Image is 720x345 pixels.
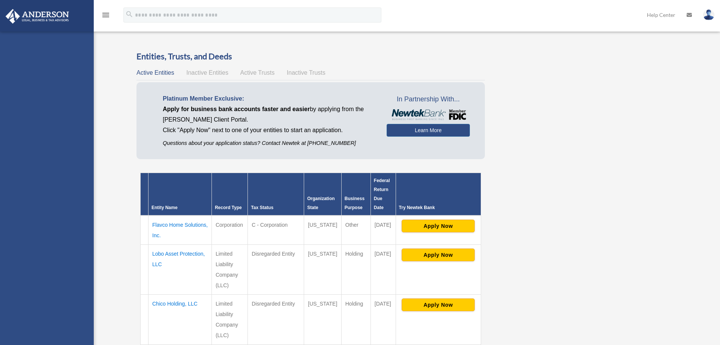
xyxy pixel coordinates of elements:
[399,203,478,212] div: Try Newtek Bank
[248,245,304,295] td: Disregarded Entity
[211,245,247,295] td: Limited Liability Company (LLC)
[341,245,370,295] td: Holding
[148,173,212,216] th: Entity Name
[240,69,275,76] span: Active Trusts
[402,249,475,261] button: Apply Now
[370,245,396,295] td: [DATE]
[248,215,304,245] td: C - Corporation
[370,295,396,345] td: [DATE]
[304,245,341,295] td: [US_STATE]
[287,69,325,76] span: Inactive Trusts
[186,69,228,76] span: Inactive Entities
[211,295,247,345] td: Limited Liability Company (LLC)
[101,11,110,20] i: menu
[163,125,375,136] p: Click "Apply Now" next to one of your entities to start an application.
[163,93,375,104] p: Platinum Member Exclusive:
[136,69,174,76] span: Active Entities
[148,295,212,345] td: Chico Holding, LLC
[101,13,110,20] a: menu
[211,215,247,245] td: Corporation
[304,215,341,245] td: [US_STATE]
[341,173,370,216] th: Business Purpose
[163,139,375,148] p: Questions about your application status? Contact Newtek at [PHONE_NUMBER]
[211,173,247,216] th: Record Type
[370,173,396,216] th: Federal Return Due Date
[163,106,310,112] span: Apply for business bank accounts faster and easier
[163,104,375,125] p: by applying from the [PERSON_NAME] Client Portal.
[304,295,341,345] td: [US_STATE]
[248,295,304,345] td: Disregarded Entity
[304,173,341,216] th: Organization State
[341,295,370,345] td: Holding
[148,215,212,245] td: Flavco Home Solutions, Inc.
[125,10,133,18] i: search
[341,215,370,245] td: Other
[402,220,475,232] button: Apply Now
[390,109,466,121] img: NewtekBankLogoSM.png
[248,173,304,216] th: Tax Status
[703,9,714,20] img: User Pic
[387,93,469,105] span: In Partnership With...
[370,215,396,245] td: [DATE]
[3,9,71,24] img: Anderson Advisors Platinum Portal
[148,245,212,295] td: Lobo Asset Protection, LLC
[402,298,475,311] button: Apply Now
[136,51,485,62] h3: Entities, Trusts, and Deeds
[387,124,469,137] a: Learn More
